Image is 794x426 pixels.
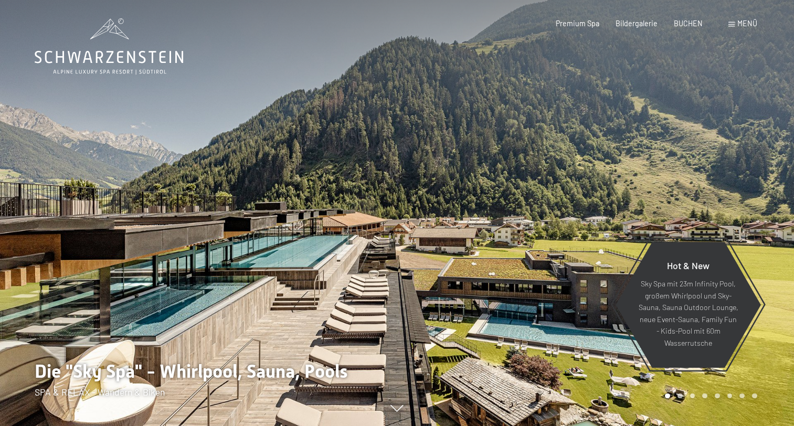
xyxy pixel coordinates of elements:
[715,393,720,399] div: Carousel Page 5
[665,393,670,399] div: Carousel Page 1 (Current Slide)
[674,19,703,28] a: BUCHEN
[752,393,757,399] div: Carousel Page 8
[615,241,761,368] a: Hot & New Sky Spa mit 23m Infinity Pool, großem Whirlpool und Sky-Sauna, Sauna Outdoor Lounge, ne...
[556,19,599,28] a: Premium Spa
[737,19,757,28] span: Menü
[661,393,757,399] div: Carousel Pagination
[638,279,738,349] p: Sky Spa mit 23m Infinity Pool, großem Whirlpool und Sky-Sauna, Sauna Outdoor Lounge, neue Event-S...
[690,393,695,399] div: Carousel Page 3
[667,260,710,271] span: Hot & New
[616,19,658,28] a: Bildergalerie
[739,393,745,399] div: Carousel Page 7
[702,393,707,399] div: Carousel Page 4
[677,393,683,399] div: Carousel Page 2
[727,393,733,399] div: Carousel Page 6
